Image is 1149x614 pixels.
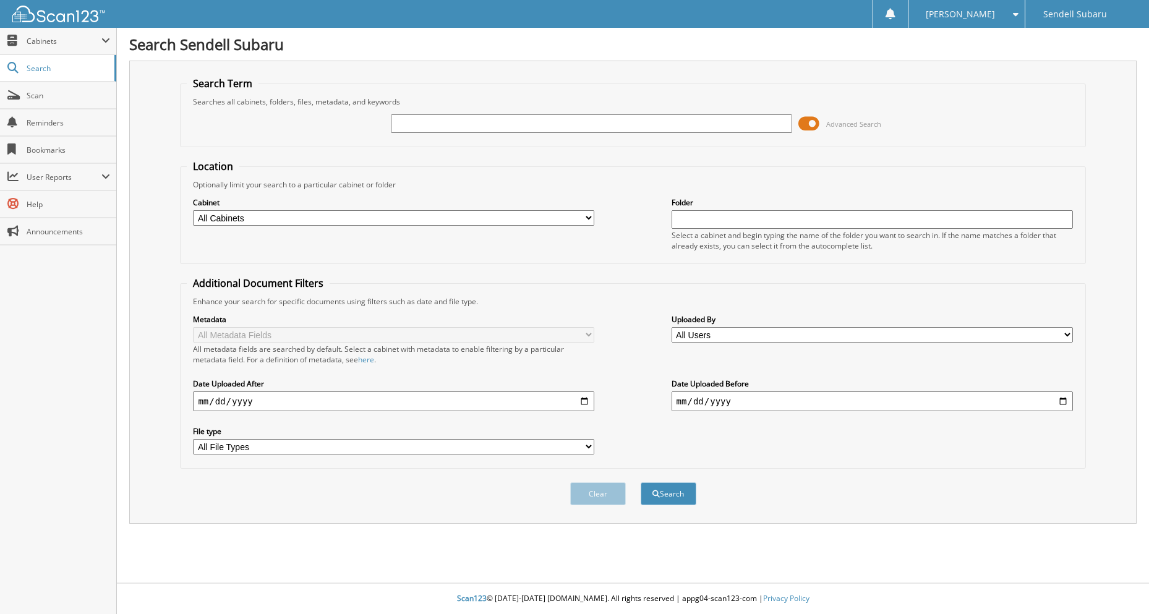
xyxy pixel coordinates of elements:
input: end [672,391,1073,411]
label: Folder [672,197,1073,208]
label: Date Uploaded Before [672,378,1073,389]
legend: Location [187,160,239,173]
span: Scan [27,90,110,101]
label: Date Uploaded After [193,378,594,389]
span: Bookmarks [27,145,110,155]
a: Privacy Policy [763,593,809,603]
input: start [193,391,594,411]
button: Search [641,482,696,505]
div: Searches all cabinets, folders, files, metadata, and keywords [187,96,1079,107]
label: Cabinet [193,197,594,208]
label: Metadata [193,314,594,325]
span: User Reports [27,172,101,182]
button: Clear [570,482,626,505]
span: Cabinets [27,36,101,46]
span: Help [27,199,110,210]
div: All metadata fields are searched by default. Select a cabinet with metadata to enable filtering b... [193,344,594,365]
div: Select a cabinet and begin typing the name of the folder you want to search in. If the name match... [672,230,1073,251]
span: Search [27,63,108,74]
span: Sendell Subaru [1043,11,1107,18]
img: scan123-logo-white.svg [12,6,105,22]
h1: Search Sendell Subaru [129,34,1137,54]
a: here [358,354,374,365]
div: © [DATE]-[DATE] [DOMAIN_NAME]. All rights reserved | appg04-scan123-com | [117,584,1149,614]
label: Uploaded By [672,314,1073,325]
div: Optionally limit your search to a particular cabinet or folder [187,179,1079,190]
span: Announcements [27,226,110,237]
span: Advanced Search [826,119,881,129]
span: [PERSON_NAME] [926,11,995,18]
legend: Additional Document Filters [187,276,330,290]
iframe: Chat Widget [1087,555,1149,614]
div: Enhance your search for specific documents using filters such as date and file type. [187,296,1079,307]
label: File type [193,426,594,437]
span: Scan123 [457,593,487,603]
legend: Search Term [187,77,258,90]
span: Reminders [27,117,110,128]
